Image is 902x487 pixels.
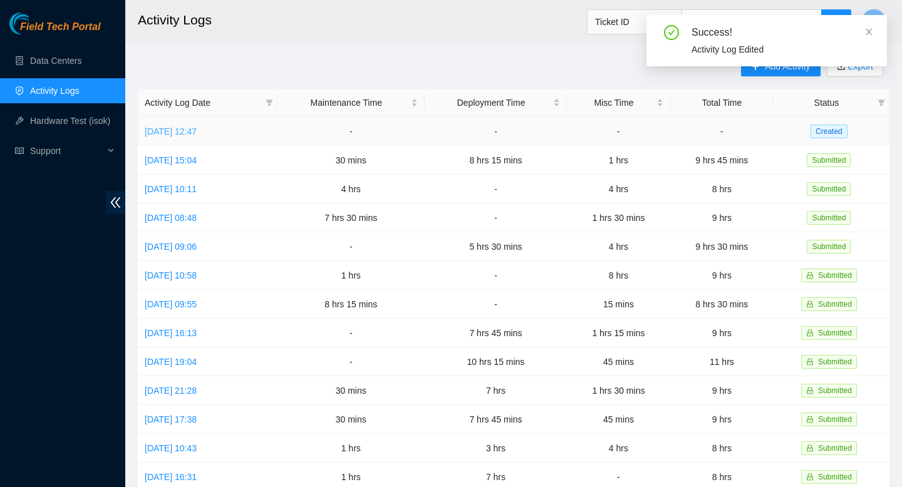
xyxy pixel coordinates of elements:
[30,56,81,66] a: Data Centers
[806,416,814,423] span: lock
[266,99,273,106] span: filter
[692,43,872,56] div: Activity Log Edited
[595,13,674,31] span: Ticket ID
[670,290,774,319] td: 8 hrs 30 mins
[875,93,888,112] span: filter
[20,21,100,33] span: Field Tech Portal
[145,270,197,280] a: [DATE] 10:58
[567,232,670,261] td: 4 hrs
[670,203,774,232] td: 9 hrs
[806,358,814,366] span: lock
[567,405,670,434] td: 45 mins
[277,434,425,463] td: 1 hrs
[30,138,104,163] span: Support
[425,203,567,232] td: -
[670,261,774,290] td: 9 hrs
[806,300,814,308] span: lock
[670,232,774,261] td: 9 hrs 30 mins
[670,376,774,405] td: 9 hrs
[670,434,774,463] td: 8 hrs
[818,300,852,309] span: Submitted
[277,347,425,376] td: -
[682,9,822,34] input: Enter text here...
[145,96,261,110] span: Activity Log Date
[871,14,876,29] span: J
[861,9,886,34] button: J
[818,444,852,453] span: Submitted
[9,23,100,39] a: Akamai TechnologiesField Tech Portal
[263,93,276,112] span: filter
[567,203,670,232] td: 1 hrs 30 mins
[145,184,197,194] a: [DATE] 10:11
[818,357,852,366] span: Submitted
[425,376,567,405] td: 7 hrs
[106,191,125,214] span: double-left
[818,415,852,424] span: Submitted
[670,319,774,347] td: 9 hrs
[30,116,110,126] a: Hardware Test (isok)
[145,472,197,482] a: [DATE] 16:31
[145,328,197,338] a: [DATE] 16:13
[806,329,814,337] span: lock
[277,117,425,146] td: -
[664,25,679,40] span: check-circle
[145,126,197,136] a: [DATE] 12:47
[567,117,670,146] td: -
[807,240,851,254] span: Submitted
[277,175,425,203] td: 4 hrs
[780,96,873,110] span: Status
[878,99,885,106] span: filter
[567,376,670,405] td: 1 hrs 30 mins
[670,347,774,376] td: 11 hrs
[670,405,774,434] td: 9 hrs
[806,272,814,279] span: lock
[277,290,425,319] td: 8 hrs 15 mins
[806,473,814,481] span: lock
[277,232,425,261] td: -
[807,182,851,196] span: Submitted
[145,242,197,252] a: [DATE] 09:06
[818,329,852,337] span: Submitted
[567,175,670,203] td: 4 hrs
[15,146,24,155] span: read
[425,290,567,319] td: -
[806,444,814,452] span: lock
[818,271,852,280] span: Submitted
[277,319,425,347] td: -
[670,146,774,175] td: 9 hrs 45 mins
[806,387,814,394] span: lock
[145,299,197,309] a: [DATE] 09:55
[145,155,197,165] a: [DATE] 15:04
[9,13,63,34] img: Akamai Technologies
[425,175,567,203] td: -
[692,25,872,40] div: Success!
[277,376,425,405] td: 30 mins
[425,117,567,146] td: -
[425,347,567,376] td: 10 hrs 15 mins
[30,86,80,96] a: Activity Logs
[277,146,425,175] td: 30 mins
[818,386,852,395] span: Submitted
[821,9,851,34] button: search
[670,117,774,146] td: -
[425,434,567,463] td: 3 hrs
[818,473,852,481] span: Submitted
[567,290,670,319] td: 15 mins
[567,146,670,175] td: 1 hrs
[807,211,851,225] span: Submitted
[807,153,851,167] span: Submitted
[425,146,567,175] td: 8 hrs 15 mins
[864,28,873,36] span: close
[145,213,197,223] a: [DATE] 08:48
[277,405,425,434] td: 30 mins
[567,319,670,347] td: 1 hrs 15 mins
[277,203,425,232] td: 7 hrs 30 mins
[145,443,197,453] a: [DATE] 10:43
[567,434,670,463] td: 4 hrs
[425,405,567,434] td: 7 hrs 45 mins
[670,89,774,117] th: Total Time
[277,261,425,290] td: 1 hrs
[145,414,197,424] a: [DATE] 17:38
[425,232,567,261] td: 5 hrs 30 mins
[567,261,670,290] td: 8 hrs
